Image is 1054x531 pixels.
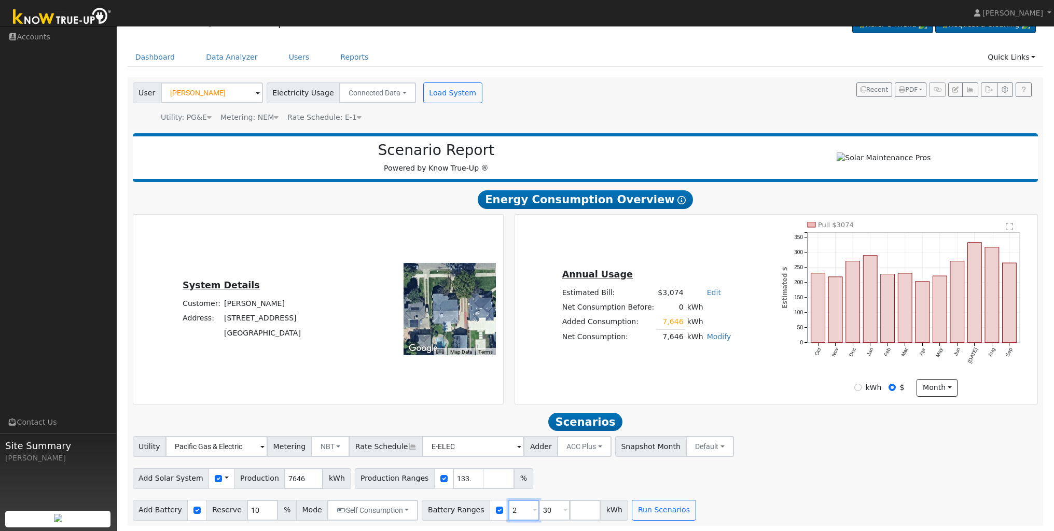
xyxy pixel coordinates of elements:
input: Select a User [161,82,263,103]
input: Select a Utility [165,436,268,457]
rect: onclick="" [985,247,999,343]
img: Solar Maintenance Pros [837,152,931,163]
rect: onclick="" [1003,263,1017,343]
rect: onclick="" [968,243,982,343]
span: Mode [296,500,328,521]
td: Estimated Bill: [560,285,656,300]
rect: onclick="" [864,256,878,343]
rect: onclick="" [950,261,964,343]
button: Settings [997,82,1013,97]
td: Net Consumption: [560,329,656,344]
input: kWh [854,384,862,391]
span: [PERSON_NAME] [982,9,1043,17]
td: 7,646 [656,329,685,344]
rect: onclick="" [828,277,842,343]
img: Google [406,342,440,355]
div: Utility: PG&E [161,112,212,123]
a: Users [281,48,317,67]
text: 0 [800,340,803,345]
span: Rate Schedule [349,436,423,457]
span: Utility [133,436,167,457]
span: Scenarios [548,413,622,431]
button: Keyboard shortcuts [436,348,443,356]
span: Energy Consumption Overview [478,190,692,209]
text: Pull $3074 [818,221,854,229]
span: Metering [267,436,312,457]
a: Terms (opens in new tab) [478,349,493,355]
input: $ [889,384,896,391]
span: Add Solar System [133,468,210,489]
div: Powered by Know True-Up ® [138,142,735,174]
div: [PERSON_NAME] [5,453,111,464]
div: Metering: NEM [220,112,279,123]
rect: onclick="" [811,273,825,343]
text: 200 [794,280,803,285]
a: Reports [332,48,376,67]
text: Sep [1005,346,1014,357]
img: retrieve [54,514,62,522]
td: Added Consumption: [560,314,656,329]
text: 350 [794,234,803,240]
input: Select a Rate Schedule [422,436,524,457]
button: NBT [311,436,350,457]
rect: onclick="" [898,273,912,343]
span: Reserve [206,500,248,521]
td: 7,646 [656,314,685,329]
rect: onclick="" [916,282,930,343]
text: 300 [794,249,803,255]
td: Net Consumption Before: [560,300,656,314]
span: Electricity Usage [267,82,340,103]
text: Feb [883,346,892,357]
span: kWh [600,500,628,521]
td: Address: [181,311,223,326]
a: Edit [707,288,721,297]
span: % [278,500,296,521]
text: 150 [794,295,803,300]
button: Export Interval Data [981,82,997,97]
button: month [917,379,958,397]
button: Run Scenarios [632,500,696,521]
td: [PERSON_NAME] [222,297,302,311]
a: Help Link [1016,82,1032,97]
a: Scenario Report [216,16,299,29]
text: Jan [866,347,875,357]
td: $3,074 [656,285,685,300]
text:  [1006,222,1013,231]
button: Multi-Series Graph [962,82,978,97]
text: 100 [794,310,803,315]
span: Site Summary [5,439,111,453]
rect: onclick="" [881,274,895,343]
a: Quick Links [980,48,1043,67]
button: Edit User [948,82,963,97]
a: Dashboard [128,48,183,67]
span: Alias: None [287,113,362,121]
a: Modify [707,332,731,341]
td: [GEOGRAPHIC_DATA] [222,326,302,340]
td: Customer: [181,297,223,311]
span: User [133,82,161,103]
span: Adder [524,436,558,457]
rect: onclick="" [933,276,947,343]
span: Snapshot Month [615,436,687,457]
text: Apr [918,346,927,356]
button: Default [686,436,734,457]
td: kWh [685,314,705,329]
text: Estimated $ [781,267,788,309]
button: PDF [895,82,926,97]
u: System Details [183,280,260,290]
text: Dec [848,347,857,358]
u: Annual Usage [562,269,633,280]
td: [STREET_ADDRESS] [222,311,302,326]
text: Nov [830,347,839,358]
span: Production [234,468,285,489]
rect: onclick="" [846,261,860,343]
text: Oct [814,346,823,356]
text: Jun [953,347,962,357]
button: Map Data [450,348,472,356]
text: 250 [794,264,803,270]
span: PDF [899,86,918,93]
span: Add Battery [133,500,188,521]
button: ACC Plus [557,436,612,457]
i: Show Help [677,196,686,204]
button: Self Consumption [327,500,418,521]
